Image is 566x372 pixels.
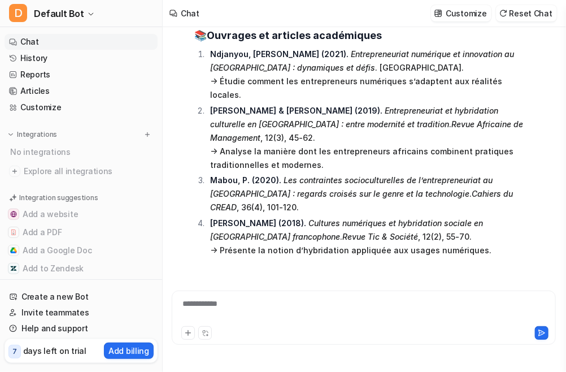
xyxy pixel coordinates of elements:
img: explore all integrations [9,166,20,177]
img: Add to Zendesk [10,265,17,272]
span: Default Bot [34,6,84,21]
a: Explore all integrations [5,163,158,179]
em: Entrepreneuriat numérique et innovation au [GEOGRAPHIC_DATA] : dynamiques et défis [210,49,514,72]
p: . [GEOGRAPHIC_DATA]. → Étudie comment les entrepreneurs numériques s’adaptent aux réalités locales. [210,47,525,102]
img: menu_add.svg [143,131,151,139]
button: Add billing [104,343,154,359]
em: Revue Africaine de Management [210,119,523,142]
em: Cultures numériques et hybridation sociale en [GEOGRAPHIC_DATA] francophone [210,218,483,241]
p: days left on trial [23,345,86,357]
p: . , 12(2), 55‑70. → Présente la notion d’hybridation appliquée aux usages numériques. [210,217,525,257]
p: Palgrave Macmillan. → Comparaison utile avec les dynamiques camerounaises. [210,259,525,300]
p: Integrations [17,130,57,139]
strong: [PERSON_NAME] & [PERSON_NAME] (2019). [210,106,382,115]
strong: Ouvrages et articles académiques [207,29,382,41]
button: Customize [431,5,491,21]
em: Cahiers du CREAD [210,189,513,212]
strong: [PERSON_NAME] (2018). [210,218,306,228]
p: Integration suggestions [19,193,98,203]
p: . , 36(4), 101‑120. [210,174,525,214]
p: . , 12(3), 45‑62. → Analyse la manière dont les entrepreneurs africains combinent pratiques tradi... [210,104,525,172]
em: Revue Tic & Société [342,232,418,241]
a: Reports [5,67,158,83]
p: Add billing [108,345,149,357]
img: customize [434,9,442,18]
img: expand menu [7,131,15,139]
img: Add a PDF [10,229,17,236]
a: Chat [5,34,158,50]
button: Add a PDFAdd a PDF [5,223,158,241]
a: Create a new Bot [5,289,158,305]
a: Articles [5,83,158,99]
div: No integrations [7,142,158,161]
h3: 📚 [194,28,525,44]
a: History [5,50,158,66]
p: Customize [446,7,486,19]
img: Add a Google Doc [10,247,17,254]
button: Add a Google DocAdd a Google Doc [5,241,158,259]
button: Reset Chat [496,5,557,21]
button: Add to ZendeskAdd to Zendesk [5,259,158,278]
img: Add a website [10,211,17,218]
span: D [9,4,27,22]
strong: Mabou, P. (2020). [210,175,281,185]
strong: Ndjanyou, [PERSON_NAME] (2021). [210,49,349,59]
img: reset [499,9,507,18]
button: Integrations [5,129,60,140]
button: Add a websiteAdd a website [5,205,158,223]
a: Help and support [5,321,158,336]
a: Invite teammates [5,305,158,321]
div: Chat [181,7,199,19]
a: Customize [5,100,158,115]
p: 7 [12,347,17,357]
span: Explore all integrations [24,162,153,180]
em: Entrepreneuriat et hybridation culturelle en [GEOGRAPHIC_DATA] : entre modernité et tradition [210,106,498,129]
em: Les contraintes socioculturelles de l’entrepreneuriat au [GEOGRAPHIC_DATA] : regards croisés sur ... [210,175,493,198]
